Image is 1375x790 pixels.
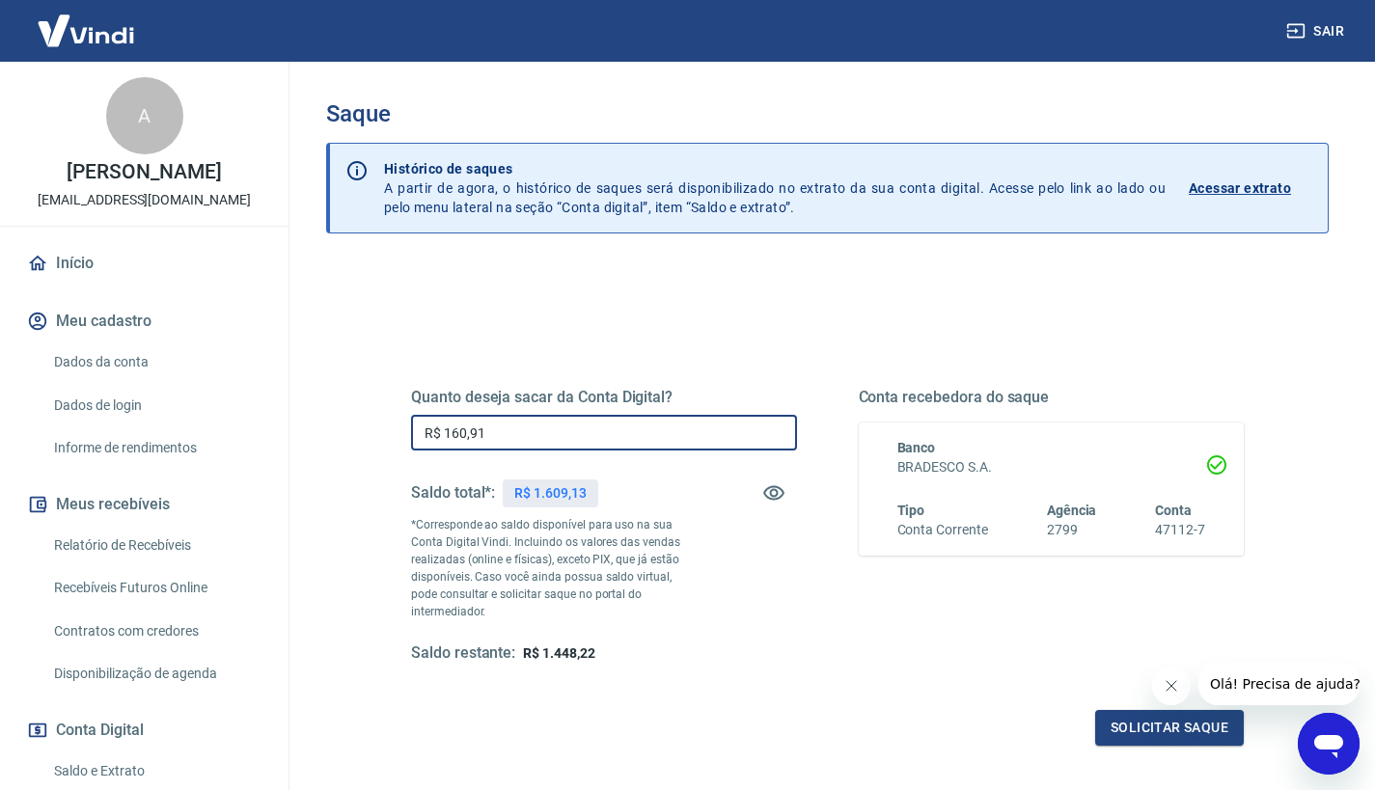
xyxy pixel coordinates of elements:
p: *Corresponde ao saldo disponível para uso na sua Conta Digital Vindi. Incluindo os valores das ve... [411,516,701,620]
span: Agência [1047,503,1097,518]
a: Dados de login [46,386,265,425]
span: Banco [897,440,936,455]
h5: Saldo total*: [411,483,495,503]
iframe: Fechar mensagem [1152,667,1191,705]
div: A [106,77,183,154]
h6: BRADESCO S.A. [897,457,1206,477]
a: Dados da conta [46,342,265,382]
p: Histórico de saques [384,159,1166,178]
a: Início [23,242,265,285]
button: Conta Digital [23,709,265,751]
span: R$ 1.448,22 [523,645,594,661]
h3: Saque [326,100,1329,127]
h5: Quanto deseja sacar da Conta Digital? [411,388,797,407]
a: Recebíveis Futuros Online [46,568,265,608]
h6: 2799 [1047,520,1097,540]
span: Olá! Precisa de ajuda? [12,14,162,29]
p: R$ 1.609,13 [514,483,586,504]
button: Sair [1282,14,1352,49]
iframe: Botão para abrir a janela de mensagens [1298,713,1360,775]
h5: Saldo restante: [411,643,515,664]
iframe: Mensagem da empresa [1198,663,1360,705]
h6: 47112-7 [1155,520,1205,540]
p: [EMAIL_ADDRESS][DOMAIN_NAME] [38,190,251,210]
button: Meus recebíveis [23,483,265,526]
button: Meu cadastro [23,300,265,342]
button: Solicitar saque [1095,710,1244,746]
p: [PERSON_NAME] [67,162,221,182]
a: Acessar extrato [1189,159,1312,217]
span: Conta [1155,503,1192,518]
a: Relatório de Recebíveis [46,526,265,565]
a: Disponibilização de agenda [46,654,265,694]
p: Acessar extrato [1189,178,1291,198]
h5: Conta recebedora do saque [859,388,1245,407]
a: Contratos com credores [46,612,265,651]
p: A partir de agora, o histórico de saques será disponibilizado no extrato da sua conta digital. Ac... [384,159,1166,217]
span: Tipo [897,503,925,518]
h6: Conta Corrente [897,520,988,540]
img: Vindi [23,1,149,60]
a: Informe de rendimentos [46,428,265,468]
